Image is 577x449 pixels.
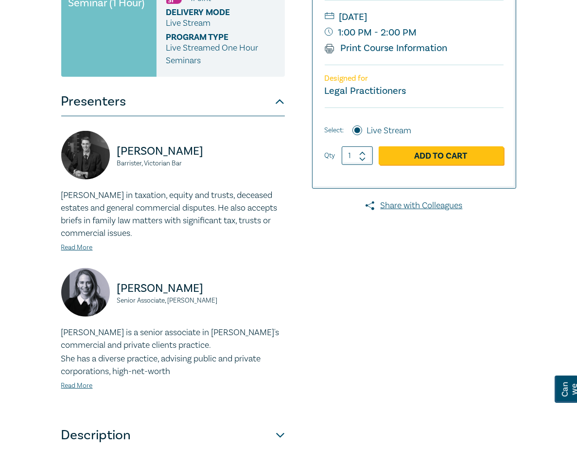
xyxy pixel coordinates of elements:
[367,125,412,137] label: Live Stream
[325,25,504,40] small: 1:00 PM - 2:00 PM
[312,199,516,212] a: Share with Colleagues
[325,125,344,136] span: Select:
[166,8,256,17] span: Delivery Mode
[117,281,285,296] p: [PERSON_NAME]
[61,381,93,390] a: Read More
[325,42,448,54] a: Print Course Information
[325,74,504,83] p: Designed for
[342,146,373,165] input: 1
[166,18,211,29] span: Live Stream
[117,297,285,304] small: Senior Associate, [PERSON_NAME]
[325,85,406,97] small: Legal Practitioners
[117,144,285,159] p: [PERSON_NAME]
[379,146,504,165] a: Add to Cart
[61,268,110,317] img: https://s3.ap-southeast-2.amazonaws.com/leo-cussen-store-production-content/Contacts/Jessica%20Wi...
[61,131,110,180] img: https://s3.ap-southeast-2.amazonaws.com/leo-cussen-store-production-content/Contacts/Andrew%20Spi...
[61,87,285,116] button: Presenters
[166,42,275,67] p: Live Streamed One Hour Seminars
[61,243,93,252] a: Read More
[61,189,285,240] p: [PERSON_NAME] in taxation, equity and trusts, deceased estates and general commercial disputes. H...
[117,160,285,167] small: Barrister, Victorian Bar
[325,150,335,161] label: Qty
[61,353,285,378] p: She has a diverse practice, advising public and private corporations, high-net-worth
[166,33,256,42] span: Program type
[61,326,285,352] p: [PERSON_NAME] is a senior associate in [PERSON_NAME]'s commercial and private clients practice.
[325,9,504,25] small: [DATE]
